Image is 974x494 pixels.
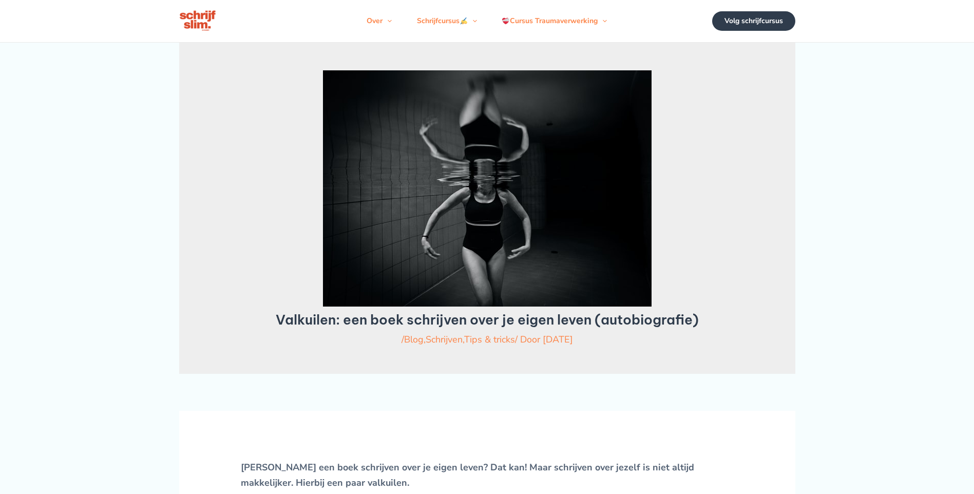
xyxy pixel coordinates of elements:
[383,6,392,36] span: Menu schakelen
[354,6,619,36] nav: Navigatie op de site: Menu
[323,70,652,307] img: valkuilen wanneer je een boek over je eigen leven (autobiografie of levensverhaal) schrijft
[502,17,509,25] img: ❤️‍🩹
[217,312,757,328] h1: Valkuilen: een boek schrijven over je eigen leven (autobiografie)
[468,6,477,36] span: Menu schakelen
[460,17,467,25] img: ✍️
[296,477,409,489] strong: Hierbij een paar valkuilen.
[598,6,607,36] span: Menu schakelen
[217,333,757,346] div: / / Door
[543,333,573,346] a: [DATE]
[464,333,515,346] a: Tips & tricks
[712,11,795,31] a: Volg schrijfcursus
[404,333,424,346] a: Blog
[354,6,404,36] a: OverMenu schakelen
[241,461,694,489] strong: [PERSON_NAME] een boek schrijven over je eigen leven? Dat kan! Maar schrijven over jezelf is niet...
[179,9,217,33] img: schrijfcursus schrijfslim academy
[489,6,619,36] a: Cursus TraumaverwerkingMenu schakelen
[405,6,489,36] a: SchrijfcursusMenu schakelen
[404,333,515,346] span: , ,
[426,333,463,346] a: Schrijven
